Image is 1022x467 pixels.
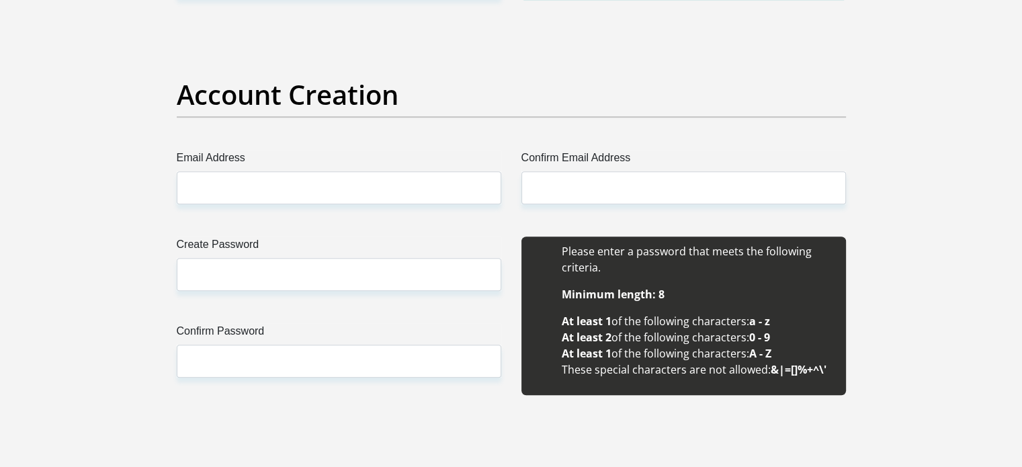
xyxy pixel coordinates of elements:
b: Minimum length: 8 [562,287,665,302]
b: At least 2 [562,330,611,345]
li: of the following characters: [562,345,833,362]
input: Confirm Password [177,345,501,378]
li: These special characters are not allowed: [562,362,833,378]
label: Create Password [177,237,501,258]
b: a - z [749,314,770,329]
b: At least 1 [562,346,611,361]
label: Confirm Password [177,323,501,345]
input: Confirm Email Address [521,171,846,204]
h2: Account Creation [177,79,846,111]
li: of the following characters: [562,313,833,329]
b: 0 - 9 [749,330,770,345]
li: of the following characters: [562,329,833,345]
b: A - Z [749,346,771,361]
b: &|=[]%+^\' [771,362,826,377]
input: Create Password [177,258,501,291]
label: Confirm Email Address [521,150,846,171]
li: Please enter a password that meets the following criteria. [562,243,833,275]
input: Email Address [177,171,501,204]
b: At least 1 [562,314,611,329]
label: Email Address [177,150,501,171]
